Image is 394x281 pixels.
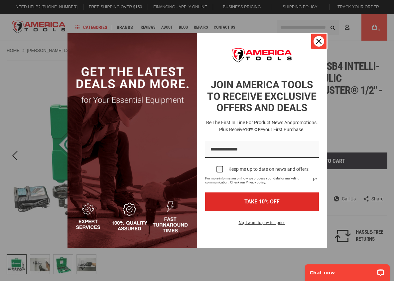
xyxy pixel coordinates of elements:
[207,79,317,114] strong: JOIN AMERICA TOOLS TO RECEIVE EXCLUSIVE OFFERS AND DEALS
[301,260,394,281] iframe: LiveChat chat widget
[311,175,319,183] a: Read our Privacy Policy
[205,176,311,184] span: For more information on how we process your data for marketing communication. Check our Privacy p...
[233,219,291,230] button: No, I want to pay full price
[205,141,319,158] input: Email field
[245,127,263,132] strong: 10% OFF
[205,192,319,211] button: TAKE 10% OFF
[219,120,318,132] span: promotions. Plus receive your first purchase.
[311,33,327,49] button: Close
[204,119,320,133] h3: Be the first in line for product news and
[228,166,309,172] div: Keep me up to date on news and offers
[311,175,319,183] svg: link icon
[316,39,322,44] svg: close icon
